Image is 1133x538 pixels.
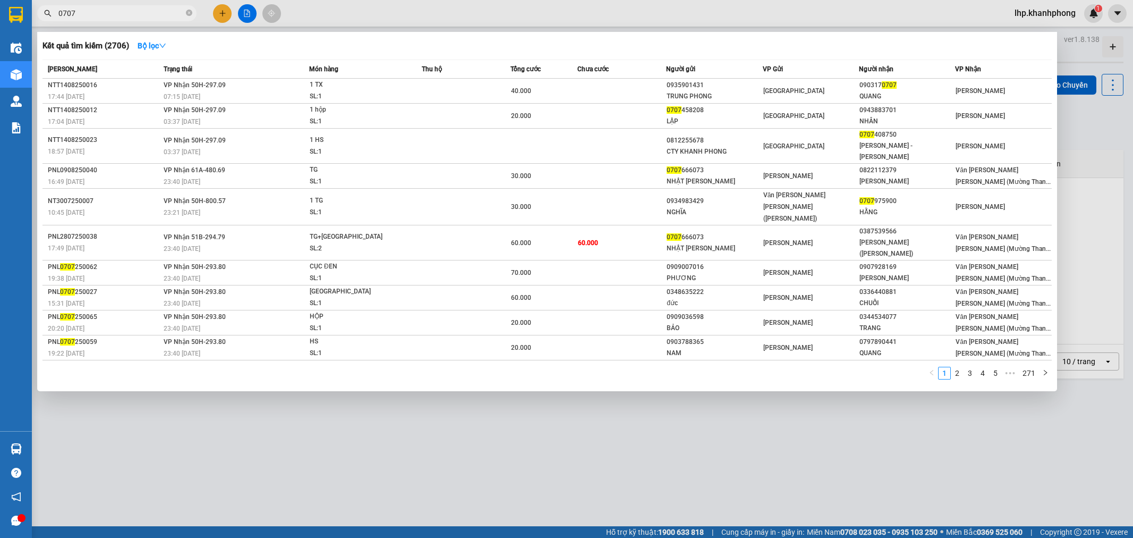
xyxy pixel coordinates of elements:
[956,288,1051,307] span: Văn [PERSON_NAME] [PERSON_NAME] (Mường Than...
[310,261,389,273] div: CỤC ĐEN
[667,232,762,243] div: 666073
[310,348,389,359] div: SL: 1
[309,65,338,73] span: Món hàng
[310,336,389,348] div: HS
[763,65,783,73] span: VP Gửi
[310,134,389,146] div: 1 HS
[925,367,938,380] button: left
[164,148,200,156] span: 03:37 [DATE]
[939,367,950,379] a: 1
[956,87,1005,95] span: [PERSON_NAME]
[164,209,200,216] span: 23:21 [DATE]
[667,273,762,284] div: PHƯƠNG
[859,197,874,205] span: 0707
[859,312,955,323] div: 0344534077
[164,300,200,307] span: 23:40 [DATE]
[956,203,1005,211] span: [PERSON_NAME]
[859,273,955,284] div: [PERSON_NAME]
[60,313,75,321] span: 0707
[422,65,442,73] span: Thu hộ
[667,106,681,114] span: 0707
[310,286,389,298] div: [GEOGRAPHIC_DATA]
[667,165,762,176] div: 666073
[48,350,84,357] span: 19:22 [DATE]
[1039,367,1052,380] button: right
[956,313,1051,332] span: Văn [PERSON_NAME] [PERSON_NAME] (Mường Than...
[859,298,955,309] div: CHUỐI
[667,116,762,127] div: LẬP
[11,468,21,478] span: question-circle
[859,105,955,116] div: 0943883701
[48,231,160,242] div: PNL2807250038
[859,323,955,334] div: TRANG
[667,207,762,218] div: NGHĨA
[310,79,389,91] div: 1 TX
[956,338,1051,357] span: Văn [PERSON_NAME] [PERSON_NAME] (Mường Than...
[164,338,226,346] span: VP Nhận 50H-293.80
[310,231,389,243] div: TG+[GEOGRAPHIC_DATA]
[48,148,84,155] span: 18:57 [DATE]
[164,118,200,125] span: 03:37 [DATE]
[763,269,813,276] span: [PERSON_NAME]
[48,80,160,91] div: NTT1408250016
[763,142,824,150] span: [GEOGRAPHIC_DATA]
[666,65,695,73] span: Người gửi
[48,196,160,207] div: NT3007250007
[859,262,955,273] div: 0907928169
[60,288,75,296] span: 0707
[164,245,200,253] span: 23:40 [DATE]
[48,209,84,216] span: 10:45 [DATE]
[925,367,938,380] li: Previous Page
[48,105,160,116] div: NTT1408250012
[11,122,22,133] img: solution-icon
[164,106,226,114] span: VP Nhận 50H-297.09
[989,367,1002,380] li: 5
[859,91,955,102] div: QUANG
[667,176,762,187] div: NHẬT [PERSON_NAME]
[511,344,531,351] span: 20.000
[129,37,175,54] button: Bộ lọcdown
[164,65,192,73] span: Trạng thái
[48,337,160,348] div: PNL 250059
[48,312,160,323] div: PNL 250065
[964,367,976,380] li: 3
[667,146,762,157] div: CTY KHANH PHONG
[164,166,225,174] span: VP Nhận 61A-480.69
[138,41,166,50] strong: Bộ lọc
[11,516,21,526] span: message
[48,300,84,307] span: 15:31 [DATE]
[60,338,75,346] span: 0707
[310,207,389,218] div: SL: 1
[763,319,813,326] span: [PERSON_NAME]
[859,287,955,298] div: 0336440881
[956,112,1005,120] span: [PERSON_NAME]
[859,65,893,73] span: Người nhận
[667,262,762,273] div: 0909007016
[60,263,75,271] span: 0707
[48,287,160,298] div: PNL 250027
[11,492,21,502] span: notification
[58,7,184,19] input: Tìm tên, số ĐT hoặc mã đơn
[1019,367,1038,379] a: 271
[667,243,762,254] div: NHẬT [PERSON_NAME]
[667,166,681,174] span: 0707
[48,93,84,100] span: 17:44 [DATE]
[310,273,389,284] div: SL: 1
[1002,367,1019,380] li: Next 5 Pages
[763,239,813,247] span: [PERSON_NAME]
[164,275,200,282] span: 23:40 [DATE]
[964,367,976,379] a: 3
[510,65,541,73] span: Tổng cước
[1019,367,1039,380] li: 271
[763,191,826,222] span: Văn [PERSON_NAME] [PERSON_NAME] ([PERSON_NAME])
[667,135,762,146] div: 0812255678
[164,233,225,241] span: VP Nhận 51B-294.79
[310,146,389,158] div: SL: 1
[48,262,160,273] div: PNL 250062
[511,239,531,247] span: 60.000
[882,81,897,89] span: 0707
[164,325,200,332] span: 23:40 [DATE]
[511,112,531,120] span: 20.000
[976,367,989,380] li: 4
[928,369,935,376] span: left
